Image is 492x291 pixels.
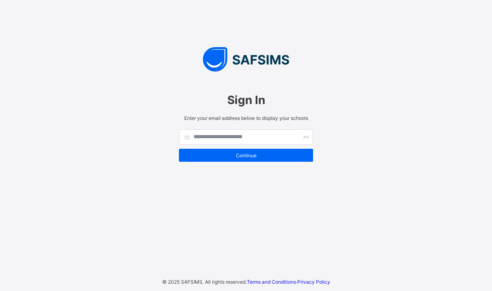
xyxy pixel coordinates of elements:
a: Terms and Conditions [247,279,296,285]
span: © 2025 SAFSIMS. All rights reserved. [162,279,247,285]
span: Continue [185,152,307,159]
span: · [247,279,330,285]
span: Enter your email address below to display your schools [179,115,313,121]
img: SAFSIMS Logo [171,47,321,72]
span: Sign In [179,93,313,107]
a: Privacy Policy [297,279,330,285]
